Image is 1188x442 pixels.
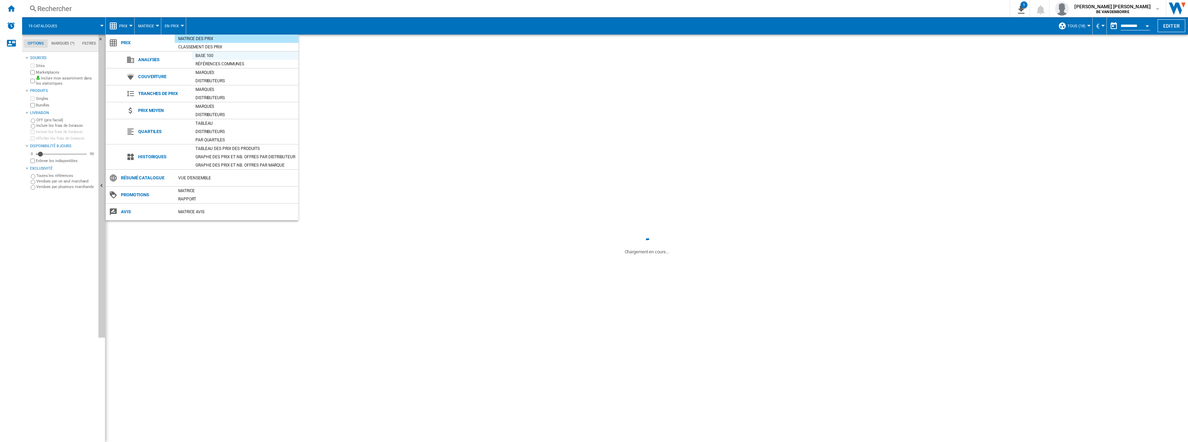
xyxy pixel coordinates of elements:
[192,145,298,152] div: Tableau des prix des produits
[175,196,298,203] div: Rapport
[117,207,175,217] span: Avis
[192,86,298,93] div: Marques
[175,44,298,50] div: Classement des prix
[192,120,298,127] div: Tableau
[175,35,298,42] div: Matrice des prix
[192,111,298,118] div: Distributeurs
[192,94,298,101] div: Distributeurs
[192,137,298,143] div: Par quartiles
[135,127,192,137] span: Quartiles
[117,173,175,183] span: Résumé catalogue
[192,69,298,76] div: Marques
[192,77,298,84] div: Distributeurs
[117,38,175,48] span: Prix
[175,187,298,194] div: Matrice
[192,153,298,160] div: Graphe des prix et nb. offres par distributeur
[192,128,298,135] div: Distributeurs
[135,152,192,162] span: Historiques
[135,106,192,115] span: Prix moyen
[192,162,298,169] div: Graphe des prix et nb. offres par marque
[135,89,192,98] span: Tranches de prix
[192,103,298,110] div: Marques
[192,60,298,67] div: Références communes
[175,208,298,215] div: Matrice AVIS
[135,72,192,82] span: Couverture
[117,190,175,200] span: Promotions
[192,52,298,59] div: Base 100
[135,55,192,65] span: Analyses
[175,175,298,181] div: Vue d'ensemble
